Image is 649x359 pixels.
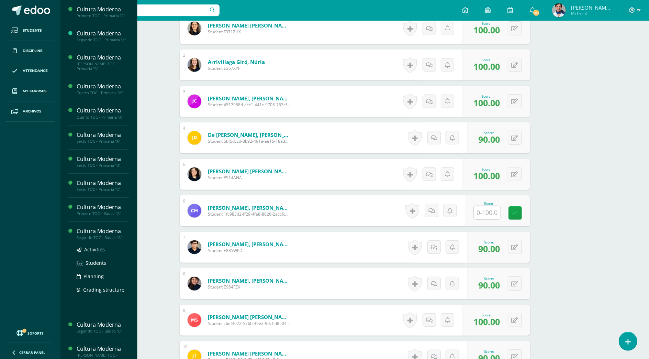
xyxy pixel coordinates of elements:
[533,9,540,17] span: 20
[77,235,129,240] div: Segundo TOC - Básico "A"
[474,57,500,62] div: Score:
[208,65,265,71] span: Student E367XYF
[188,95,201,108] img: f59464e2bd9b7043933e2d182fa29dd8.png
[188,22,201,35] img: ac392e2f78d15b570663f35dc406ffd2.png
[571,10,612,16] span: Mi Perfil
[83,273,104,280] span: Planning
[188,240,201,254] img: 1745e54cba65690732b314874f61c8f9.png
[77,286,129,294] a: Grading structure
[86,260,106,266] span: Students
[77,155,129,168] a: Cultura ModernaSexto TOC - Primaria "B"
[208,204,290,211] a: [PERSON_NAME], [PERSON_NAME]
[77,179,129,192] a: Cultura ModernaSexto TOC - Primaria "C"
[552,3,566,17] img: 1792bf0c86e4e08ac94418cc7cb908c7.png
[5,81,55,101] a: My courses
[77,227,129,235] div: Cultura Moderna
[77,30,129,42] a: Cultura ModernaSegundo TOC - Primaria "a"
[474,24,500,36] span: 100.00
[77,139,129,144] div: Sexto TOC - Primaria "A"
[208,168,290,175] a: [PERSON_NAME] [PERSON_NAME]
[208,95,290,102] a: [PERSON_NAME], [PERSON_NAME]
[208,58,265,65] a: Arrivillaga Giró, Núria
[83,286,124,293] span: Grading structure
[479,349,500,354] div: Score:
[77,321,129,329] div: Cultura Moderna
[77,37,129,42] div: Segundo TOC - Primaria "a"
[77,131,129,139] div: Cultura Moderna
[208,314,290,320] a: [PERSON_NAME] [PERSON_NAME]
[8,328,52,337] a: Soporte
[77,131,129,144] a: Cultura ModernaSexto TOC - Primaria "A"
[208,138,290,144] span: Student 6bf5dccd-8b92-491a-ae15-18a3566a7e59
[208,350,290,357] a: [PERSON_NAME] [PERSON_NAME] Diego
[474,21,500,26] div: Score:
[77,321,129,334] a: Cultura ModernaSegundo TOC - Básico "B"
[77,6,129,13] div: Cultura Moderna
[77,30,129,37] div: Cultura Moderna
[23,28,42,33] span: Students
[479,133,500,145] span: 90.00
[479,276,500,281] div: Score:
[474,206,501,219] input: 0-100.0
[479,130,500,135] div: Score:
[77,329,129,334] div: Segundo TOC - Básico "B"
[479,279,500,291] span: 90.00
[208,320,290,326] span: Student c6ef3672-576b-49e2-9dcf-d8504661f361
[77,90,129,95] div: Cuarto TOC - Primaria "A"
[77,6,129,18] a: Cultura ModernaPrimero TOC - Primaria "A"
[28,331,44,336] span: Soporte
[77,155,129,163] div: Cultura Moderna
[23,68,48,74] span: Attendance
[77,107,129,119] a: Cultura ModernaQuinto TOC - Primaria "A"
[188,313,201,327] img: 786719fc732abf8854cc726951a52da6.png
[84,246,105,253] span: Activities
[474,61,500,72] span: 100.00
[188,277,201,291] img: 113965e095aac2a0d34626815a79956e.png
[473,202,504,206] div: Score
[479,240,500,244] div: Score:
[474,97,500,109] span: 100.00
[5,61,55,81] a: Attendance
[77,211,129,216] div: Primero TOC - Básico "A"
[208,102,290,108] span: Student 4517958d-acc1-441c-9708-753cf6de186c
[77,54,129,71] a: Cultura Moderna[PERSON_NAME] TOC - Primaria "A"
[77,62,129,71] div: [PERSON_NAME] TOC - Primaria "A"
[208,241,290,248] a: [PERSON_NAME], [PERSON_NAME]
[208,131,290,138] a: de [PERSON_NAME], [PERSON_NAME]
[5,21,55,41] a: Students
[208,22,290,29] a: [PERSON_NAME] [PERSON_NAME]
[208,175,290,181] span: Student P914ANA
[77,115,129,120] div: Quinto TOC - Primaria "A"
[474,167,500,172] div: Score:
[77,227,129,240] a: Cultura ModernaSegundo TOC - Básico "A"
[208,29,290,35] span: Student F371ZHX
[77,179,129,187] div: Cultura Moderna
[77,272,129,280] a: Planning
[77,13,129,18] div: Primero TOC - Primaria "A"
[188,204,201,218] img: 56c534f62c6e5964a9f092f4314a654f.png
[23,48,43,54] span: Discipline
[188,131,201,145] img: 8ef42769a85aec532c806605131da5f6.png
[474,94,500,99] div: Score:
[5,101,55,122] a: Archivos
[77,54,129,62] div: Cultura Moderna
[77,107,129,115] div: Cultura Moderna
[77,203,129,216] a: Cultura ModernaPrimero TOC - Básico "A"
[77,246,129,253] a: Activities
[474,316,500,327] span: 100.00
[208,248,290,253] span: Student E885WKD
[77,345,129,353] div: Cultura Moderna
[474,313,500,317] div: Score:
[474,170,500,182] span: 100.00
[77,83,129,95] a: Cultura ModernaCuarto TOC - Primaria "A"
[77,259,129,267] a: Students
[77,163,129,168] div: Sexto TOC - Primaria "B"
[23,109,41,114] span: Archivos
[208,211,290,217] span: Student 1fc983d2-ff29-4fa8-8826-2accfcd5a804
[208,284,290,290] span: Student E984FZK
[188,58,201,72] img: 3da830b346c4e080991c3be884ade3d7.png
[571,4,612,11] span: [PERSON_NAME] [PERSON_NAME]
[19,350,45,355] span: Cerrar panel
[188,167,201,181] img: cd974135d3fb3c32f4e2f366dd7ad22f.png
[5,41,55,61] a: Discipline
